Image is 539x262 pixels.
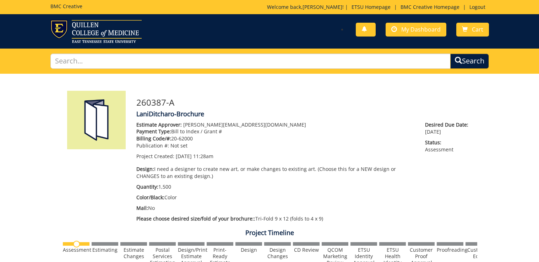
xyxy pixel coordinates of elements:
[425,121,472,128] span: Desired Due Date:
[303,4,342,10] a: [PERSON_NAME]
[437,247,463,253] div: Proofreading
[136,166,414,180] p: I need a designer to create new art, or make changes to existing art. (Choose this for a NEW desi...
[136,183,158,190] span: Quantity:
[136,111,472,118] h4: LaniDitcharo-Brochure
[136,205,148,211] span: Mail:
[73,241,80,247] img: no
[176,153,213,160] span: [DATE] 11:28am
[136,128,414,135] p: Bill to Index / Grant #
[136,121,182,128] span: Estimate Approver:
[425,121,472,135] p: [DATE]
[466,247,492,260] div: Customer Edits
[264,247,291,260] div: Design Changes
[466,4,489,10] a: Logout
[50,20,142,43] img: ETSU logo
[425,139,472,153] p: Assessment
[136,215,414,222] p: Tri-Fold 9 x 12 (folds to 4 x 9)
[425,139,472,146] span: Status:
[456,23,489,37] a: Cart
[136,135,414,142] p: 20-62000
[136,205,414,212] p: No
[136,153,174,160] span: Project Created:
[136,121,414,128] p: [PERSON_NAME][EMAIL_ADDRESS][DOMAIN_NAME]
[63,247,89,253] div: Assessment
[136,194,164,201] span: Color/Black:
[136,98,472,107] h3: 260387-A
[62,229,477,236] h4: Project Timeline
[136,135,171,142] span: Billing Code/#:
[136,215,255,222] span: Please choose desired size/fold of your brochure::
[136,166,154,172] span: Design:
[267,4,489,11] p: Welcome back, ! | | |
[386,23,446,37] a: My Dashboard
[472,26,483,33] span: Cart
[136,128,171,135] span: Payment Type:
[120,247,147,260] div: Estimate Changes
[92,247,118,253] div: Estimating
[136,142,169,149] span: Publication #:
[348,4,394,10] a: ETSU Homepage
[450,54,489,69] button: Search
[170,142,187,149] span: Not set
[67,91,126,149] img: Product featured image
[397,4,463,10] a: BMC Creative Homepage
[293,247,320,253] div: CD Review
[401,26,441,33] span: My Dashboard
[136,194,414,201] p: Color
[50,54,451,69] input: Search...
[50,4,82,9] h5: BMC Creative
[136,183,414,190] p: 1,500
[235,247,262,253] div: Design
